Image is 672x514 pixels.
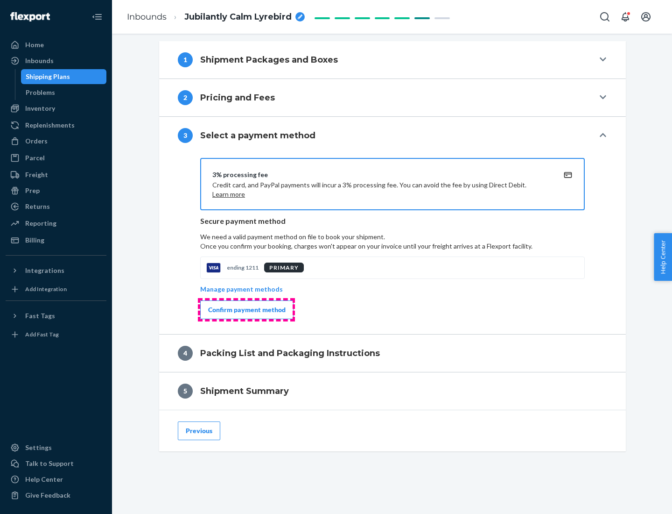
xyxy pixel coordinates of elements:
h4: Select a payment method [200,129,315,142]
div: Settings [25,443,52,452]
div: 5 [178,384,193,399]
div: Returns [25,202,50,211]
a: Add Fast Tag [6,327,106,342]
a: Replenishments [6,118,106,133]
img: Flexport logo [10,12,50,21]
p: Manage payment methods [200,285,283,294]
div: Give Feedback [25,491,70,500]
div: Inventory [25,104,55,113]
button: Close Navigation [88,7,106,26]
p: ending 1211 [227,264,259,271]
div: Billing [25,236,44,245]
div: Help Center [25,475,63,484]
a: Prep [6,183,106,198]
a: Inbounds [6,53,106,68]
h4: Pricing and Fees [200,92,275,104]
div: Shipping Plans [26,72,70,81]
h4: Shipment Packages and Boxes [200,54,338,66]
a: Returns [6,199,106,214]
button: Help Center [654,233,672,281]
button: Open Search Box [595,7,614,26]
button: 5Shipment Summary [159,372,626,410]
div: 4 [178,346,193,361]
a: Billing [6,233,106,248]
div: Add Integration [25,285,67,293]
div: 1 [178,52,193,67]
a: Help Center [6,472,106,487]
div: Talk to Support [25,459,74,468]
a: Freight [6,167,106,182]
div: Prep [25,186,40,195]
div: 3 [178,128,193,143]
button: Integrations [6,263,106,278]
ol: breadcrumbs [119,3,312,31]
a: Inbounds [127,12,167,22]
a: Shipping Plans [21,69,107,84]
a: Orders [6,134,106,149]
a: Talk to Support [6,456,106,471]
button: Learn more [212,190,245,199]
button: Open notifications [616,7,635,26]
button: 3Select a payment method [159,117,626,154]
a: Home [6,37,106,52]
p: We need a valid payment method on file to book your shipment. [200,232,585,251]
button: Give Feedback [6,488,106,503]
div: Reporting [25,219,56,228]
p: Secure payment method [200,216,585,227]
p: Once you confirm your booking, charges won't appear on your invoice until your freight arrives at... [200,242,585,251]
span: Jubilantly Calm Lyrebird [184,11,292,23]
div: Fast Tags [25,311,55,321]
button: Previous [178,421,220,440]
a: Add Integration [6,282,106,297]
a: Problems [21,85,107,100]
button: 1Shipment Packages and Boxes [159,41,626,79]
a: Settings [6,440,106,455]
div: Replenishments [25,121,75,130]
h4: Packing List and Packaging Instructions [200,347,380,359]
div: Add Fast Tag [25,330,59,338]
button: 2Pricing and Fees [159,79,626,116]
div: Home [25,40,44,50]
button: 4Packing List and Packaging Instructions [159,335,626,372]
div: Confirm payment method [208,305,286,314]
a: Reporting [6,216,106,231]
div: Orders [25,136,48,146]
p: Credit card, and PayPal payments will incur a 3% processing fee. You can avoid the fee by using D... [212,180,550,199]
button: Confirm payment method [200,300,294,319]
a: Parcel [6,150,106,165]
div: Problems [26,88,55,97]
button: Open account menu [637,7,655,26]
div: 2 [178,90,193,105]
div: Parcel [25,153,45,163]
button: Fast Tags [6,308,106,323]
div: Freight [25,170,48,179]
div: Inbounds [25,56,54,65]
a: Inventory [6,101,106,116]
div: PRIMARY [264,263,304,272]
div: 3% processing fee [212,170,550,179]
div: Integrations [25,266,64,275]
h4: Shipment Summary [200,385,289,397]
